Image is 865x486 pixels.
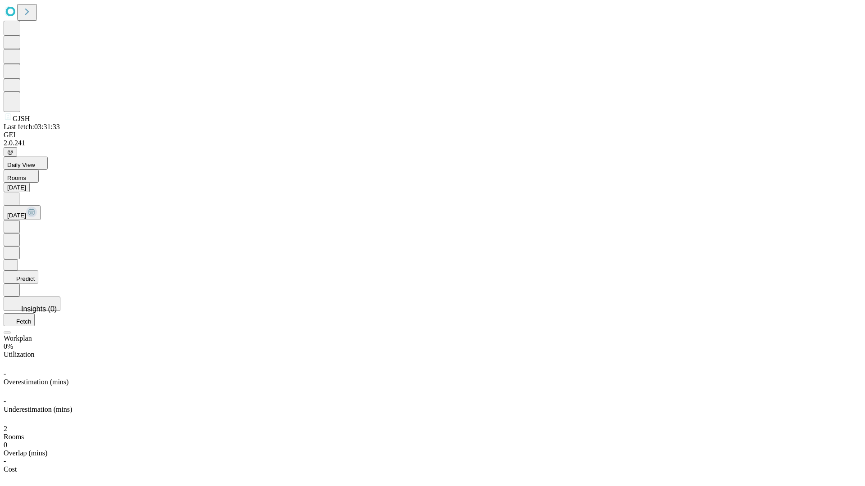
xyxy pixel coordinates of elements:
[4,370,6,378] span: -
[4,131,861,139] div: GEI
[4,342,13,350] span: 0%
[4,170,39,183] button: Rooms
[4,378,68,386] span: Overestimation (mins)
[13,115,30,122] span: GJSH
[21,305,57,313] span: Insights (0)
[4,313,35,326] button: Fetch
[4,297,60,311] button: Insights (0)
[4,351,34,358] span: Utilization
[7,175,26,181] span: Rooms
[4,157,48,170] button: Daily View
[7,212,26,219] span: [DATE]
[4,183,30,192] button: [DATE]
[4,433,24,441] span: Rooms
[4,270,38,283] button: Predict
[4,441,7,449] span: 0
[4,147,17,157] button: @
[4,465,17,473] span: Cost
[7,148,14,155] span: @
[4,334,32,342] span: Workplan
[4,139,861,147] div: 2.0.241
[4,397,6,405] span: -
[4,123,60,130] span: Last fetch: 03:31:33
[7,162,35,168] span: Daily View
[4,405,72,413] span: Underestimation (mins)
[4,449,47,457] span: Overlap (mins)
[4,205,41,220] button: [DATE]
[4,457,6,465] span: -
[4,425,7,432] span: 2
